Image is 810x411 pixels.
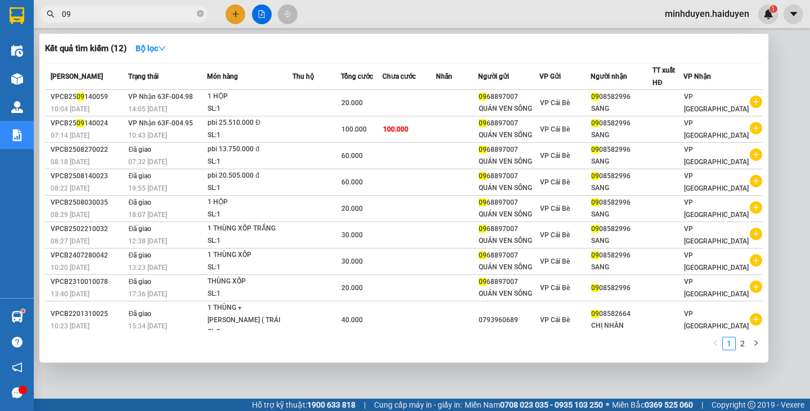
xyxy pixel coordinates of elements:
[750,228,762,240] span: plus-circle
[128,225,151,233] span: Đã giao
[76,119,84,127] span: 09
[128,105,167,113] span: 14:05 [DATE]
[341,258,363,265] span: 30.000
[591,223,651,235] div: 08582996
[591,198,599,206] span: 09
[208,275,292,288] div: THÙNG XỐP
[539,73,561,80] span: VP Gửi
[51,73,103,80] span: [PERSON_NAME]
[479,209,539,220] div: QUÁN VEN SÔNG
[128,146,151,153] span: Đã giao
[591,144,651,156] div: 08582996
[478,73,509,80] span: Người gửi
[479,261,539,273] div: QUÁN VEN SÔNG
[128,251,151,259] span: Đã giao
[479,170,539,182] div: 68897007
[62,8,195,20] input: Tìm tên, số ĐT hoặc mã đơn
[749,337,763,350] li: Next Page
[51,211,89,219] span: 08:29 [DATE]
[479,235,539,247] div: QUÁN VEN SÔNG
[128,93,193,101] span: VP Nhận 63F-004.98
[12,387,22,398] span: message
[479,172,487,180] span: 09
[591,103,651,115] div: SANG
[197,10,204,17] span: close-circle
[736,337,749,350] a: 2
[750,148,762,161] span: plus-circle
[591,129,651,141] div: SANG
[341,125,367,133] span: 100.000
[51,250,125,261] div: VPCB2407280042
[540,258,570,265] span: VP Cái Bè
[750,254,762,267] span: plus-circle
[683,73,711,80] span: VP Nhận
[479,119,487,127] span: 09
[753,340,759,346] span: right
[540,99,570,107] span: VP Cái Bè
[208,103,292,115] div: SL: 1
[51,105,89,113] span: 10:04 [DATE]
[341,99,363,107] span: 20.000
[591,156,651,168] div: SANG
[750,281,762,293] span: plus-circle
[591,284,599,292] span: 09
[684,119,749,139] span: VP [GEOGRAPHIC_DATA]
[479,93,487,101] span: 09
[591,118,651,129] div: 08582996
[51,132,89,139] span: 07:14 [DATE]
[12,337,22,347] span: question-circle
[591,119,599,127] span: 09
[208,261,292,274] div: SL: 1
[436,73,452,80] span: Nhãn
[208,91,292,103] div: 1 HỘP
[208,302,292,326] div: 1 THÙNG + [PERSON_NAME] ( TRÁI MÍT ) + PB 5...
[540,231,570,239] span: VP Cái Bè
[127,39,175,57] button: Bộ lọcdown
[479,156,539,168] div: QUÁN VEN SÔNG
[341,316,363,324] span: 40.000
[479,182,539,194] div: QUÁN VEN SÔNG
[51,197,125,209] div: VPCB2508030035
[684,198,749,219] span: VP [GEOGRAPHIC_DATA]
[51,91,125,103] div: VPCB25 140059
[208,326,292,338] div: SL: 3
[208,288,292,300] div: SL: 1
[51,290,89,298] span: 13:40 [DATE]
[591,182,651,194] div: SANG
[479,144,539,156] div: 68897007
[750,201,762,214] span: plus-circle
[341,178,363,186] span: 60.000
[591,235,651,247] div: SANG
[750,122,762,134] span: plus-circle
[11,311,23,323] img: warehouse-icon
[591,282,651,294] div: 08582996
[208,235,292,247] div: SL: 1
[591,320,651,332] div: CHỊ NHÀN
[76,93,84,101] span: 09
[684,93,749,113] span: VP [GEOGRAPHIC_DATA]
[591,209,651,220] div: SANG
[51,158,89,166] span: 08:18 [DATE]
[479,103,539,115] div: QUÁN VEN SÔNG
[341,152,363,160] span: 60.000
[128,73,159,80] span: Trạng thái
[540,316,570,324] span: VP Cái Bè
[158,44,166,52] span: down
[723,337,735,350] a: 1
[591,91,651,103] div: 08582996
[128,322,167,330] span: 15:34 [DATE]
[709,337,722,350] li: Previous Page
[540,205,570,213] span: VP Cái Bè
[750,96,762,108] span: plus-circle
[479,91,539,103] div: 68897007
[712,340,719,346] span: left
[591,172,599,180] span: 09
[208,209,292,221] div: SL: 1
[208,156,292,168] div: SL: 1
[591,250,651,261] div: 08582996
[208,129,292,142] div: SL: 1
[382,73,416,80] span: Chưa cước
[479,146,487,153] span: 09
[341,73,373,80] span: Tổng cước
[383,125,408,133] span: 100.000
